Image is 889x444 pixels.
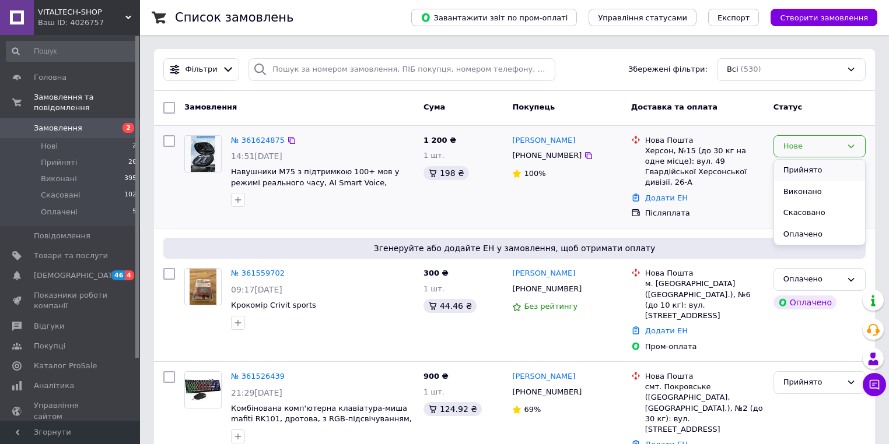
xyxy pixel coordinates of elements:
[124,190,136,200] span: 102
[780,13,868,22] span: Створити замовлення
[423,269,449,277] span: 300 ₴
[185,379,221,401] img: Фото товару
[771,9,877,26] button: Створити замовлення
[231,269,285,277] a: № 361559702
[231,372,285,380] a: № 361526439
[774,160,865,181] li: Прийнято
[512,135,575,146] a: [PERSON_NAME]
[41,174,77,184] span: Виконані
[645,146,764,188] div: Херсон, №15 (до 30 кг на одне місце): вул. 49 Гвардійської Херсонської дивізії, 26-А
[774,202,865,224] li: Скасовано
[34,72,66,83] span: Головна
[423,402,482,416] div: 124.92 ₴
[411,9,577,26] button: Завантажити звіт по пром-оплаті
[41,190,80,200] span: Скасовані
[34,270,120,281] span: [DEMOGRAPHIC_DATA]
[34,231,90,241] span: Повідомлення
[184,103,237,111] span: Замовлення
[41,141,58,151] span: Нові
[34,290,108,311] span: Показники роботи компанії
[175,10,293,24] h1: Список замовлень
[645,279,764,321] div: м. [GEOGRAPHIC_DATA] ([GEOGRAPHIC_DATA].), №6 (до 10 кг): вул. [STREET_ADDRESS]
[645,135,764,146] div: Нова Пошта
[645,268,764,279] div: Нова Пошта
[717,13,750,22] span: Експорт
[645,326,688,335] a: Додати ЕН
[423,299,477,313] div: 44.46 ₴
[111,270,125,280] span: 46
[38,7,125,17] span: VITALTECH-SHOP
[34,341,65,351] span: Покупці
[168,242,861,254] span: Згенеруйте або додайте ЕН у замовлення, щоб отримати оплату
[125,270,134,280] span: 4
[783,273,842,286] div: Оплачено
[631,103,717,111] span: Доставка та оплата
[645,382,764,435] div: смт. Покровське ([GEOGRAPHIC_DATA], [GEOGRAPHIC_DATA].), №2 (до 30 кг): вул. [STREET_ADDRESS]
[512,103,555,111] span: Покупець
[34,123,82,133] span: Замовлення
[249,58,555,81] input: Пошук за номером замовлення, ПІБ покупця, номером телефону, Email, номером накладної
[774,224,865,245] li: Оплачено
[708,9,759,26] button: Експорт
[423,166,469,180] div: 198 ₴
[231,167,412,198] a: Навушники M75 з підтримкою 100+ мов у режимі реального часу, AI Smart Voice, двосторонній перекла...
[510,385,584,400] div: [PHONE_NUMBER]
[231,136,285,145] a: № 361624875
[38,17,140,28] div: Ваш ID: 4026757
[231,285,282,294] span: 09:17[DATE]
[524,405,541,414] span: 69%
[34,380,74,391] span: Аналітика
[132,207,136,217] span: 5
[423,151,444,160] span: 1 шт.
[423,372,449,380] span: 900 ₴
[423,284,444,293] span: 1 шт.
[510,148,584,163] div: [PHONE_NUMBER]
[34,321,64,332] span: Відгуки
[773,295,836,309] div: Оплачено
[783,376,842,389] div: Прийнято
[185,64,218,75] span: Фільтри
[773,103,803,111] span: Статус
[190,269,217,305] img: Фото товару
[6,41,138,62] input: Пошук
[727,64,738,75] span: Всі
[41,207,78,217] span: Оплачені
[34,400,108,421] span: Управління сайтом
[423,103,445,111] span: Cума
[231,151,282,161] span: 14:51[DATE]
[598,13,687,22] span: Управління статусами
[741,65,761,73] span: (530)
[184,371,222,408] a: Фото товару
[783,140,842,153] div: Нове
[34,361,97,371] span: Каталог ProSale
[423,136,456,145] span: 1 200 ₴
[231,301,316,309] a: Крокомір Crivit sports
[512,371,575,382] a: [PERSON_NAME]
[512,268,575,279] a: [PERSON_NAME]
[863,373,886,396] button: Чат з покупцем
[423,387,444,396] span: 1 шт.
[774,181,865,203] li: Виконано
[759,13,877,22] a: Створити замовлення
[124,174,136,184] span: 395
[184,135,222,172] a: Фото товару
[34,92,140,113] span: Замовлення та повідомлення
[589,9,696,26] button: Управління статусами
[524,169,545,178] span: 100%
[132,141,136,151] span: 2
[184,268,222,305] a: Фото товару
[510,281,584,297] div: [PHONE_NUMBER]
[41,157,77,168] span: Прийняті
[645,208,764,219] div: Післяплата
[421,12,568,23] span: Завантажити звіт по пром-оплаті
[628,64,708,75] span: Збережені фільтри:
[645,341,764,352] div: Пром-оплата
[128,157,136,168] span: 26
[231,388,282,397] span: 21:29[DATE]
[524,302,577,311] span: Без рейтингу
[191,136,215,172] img: Фото товару
[645,371,764,382] div: Нова Пошта
[123,123,134,133] span: 2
